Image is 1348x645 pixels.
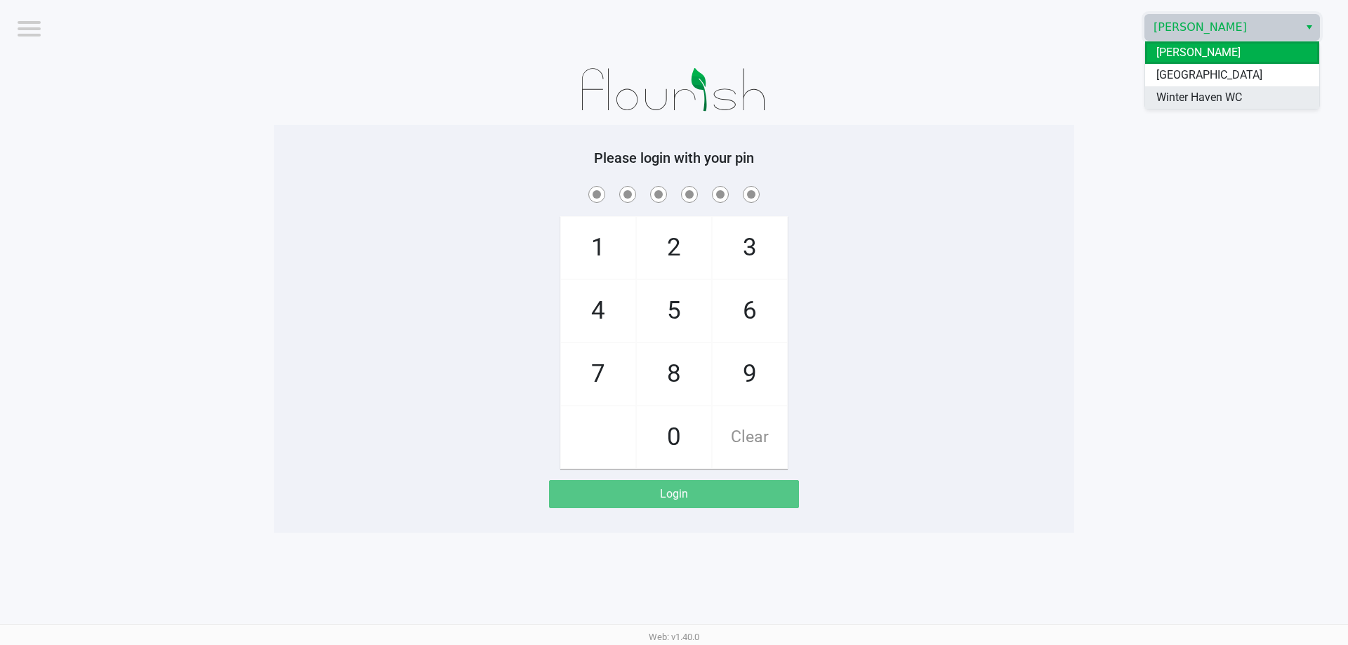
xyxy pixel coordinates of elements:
span: [PERSON_NAME] [1156,44,1241,61]
span: 7 [561,343,635,405]
span: Clear [713,406,787,468]
span: 0 [637,406,711,468]
h5: Please login with your pin [284,149,1064,166]
span: [PERSON_NAME] [1154,19,1290,36]
button: Select [1299,15,1319,40]
span: Web: v1.40.0 [649,632,699,642]
span: 9 [713,343,787,405]
span: 8 [637,343,711,405]
span: 5 [637,280,711,342]
span: [GEOGRAPHIC_DATA] [1156,67,1262,84]
span: 4 [561,280,635,342]
span: 2 [637,217,711,279]
span: 1 [561,217,635,279]
span: Winter Haven WC [1156,89,1242,106]
span: 3 [713,217,787,279]
span: 6 [713,280,787,342]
